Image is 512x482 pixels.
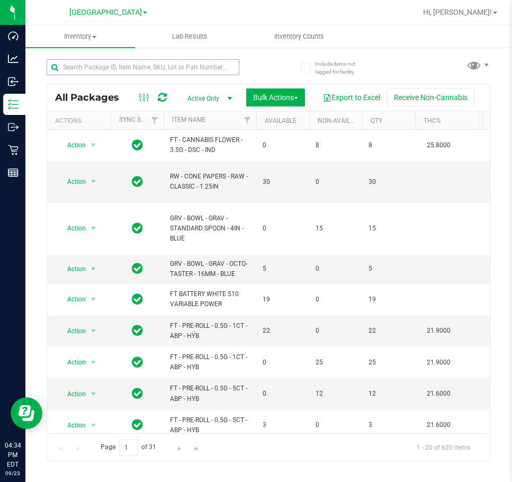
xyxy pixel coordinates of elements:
[119,439,138,456] input: 1
[5,441,21,469] p: 04:34 PM EDT
[119,116,160,123] a: Sync Status
[87,355,100,370] span: select
[170,259,250,279] span: GRV - BOWL - GRAV - OCTO-TASTER - 16MM - BLUE
[423,8,492,16] span: Hi, [PERSON_NAME]!
[87,174,100,189] span: select
[263,294,303,305] span: 19
[87,221,100,236] span: select
[369,358,409,368] span: 25
[253,93,298,102] span: Bulk Actions
[146,111,164,129] a: Filter
[132,323,143,338] span: In Sync
[58,138,86,153] span: Action
[170,383,250,404] span: FT - PRE-ROLL - 0.5G - 5CT - ABP - HYB
[132,292,143,307] span: In Sync
[132,417,143,432] span: In Sync
[25,32,135,41] span: Inventory
[87,138,100,153] span: select
[316,420,356,430] span: 0
[170,172,250,192] span: RW - CONE PAPERS - RAW - CLASSIC - 1.25IN
[170,352,250,372] span: FT - PRE-ROLL - 0.5G - 1CT - ABP - HYB
[263,326,303,336] span: 22
[87,292,100,307] span: select
[263,358,303,368] span: 0
[172,439,187,453] a: Go to the next page
[263,224,303,234] span: 0
[55,92,130,103] span: All Packages
[8,53,19,64] inline-svg: Analytics
[369,326,409,336] span: 22
[387,88,474,106] button: Receive Non-Cannabis
[58,292,86,307] span: Action
[69,8,142,17] span: [GEOGRAPHIC_DATA]
[421,355,456,370] span: 21.9000
[132,386,143,401] span: In Sync
[132,138,143,153] span: In Sync
[316,358,356,368] span: 25
[263,177,303,187] span: 30
[47,59,239,75] input: Search Package ID, Item Name, SKU, Lot or Part Number...
[369,389,409,399] span: 12
[132,221,143,236] span: In Sync
[158,32,222,41] span: Lab Results
[170,321,250,341] span: FT - PRE-ROLL - 0.5G - 1CT - ABP - HYB
[8,145,19,155] inline-svg: Retail
[5,469,21,477] p: 09/23
[11,397,42,429] iframe: Resource center
[246,88,305,106] button: Bulk Actions
[58,387,86,401] span: Action
[58,262,86,276] span: Action
[132,355,143,370] span: In Sync
[316,294,356,305] span: 0
[263,264,303,274] span: 5
[87,262,100,276] span: select
[87,387,100,401] span: select
[260,32,338,41] span: Inventory Counts
[316,140,356,150] span: 8
[316,177,356,187] span: 0
[188,439,204,453] a: Go to the last page
[170,135,250,155] span: FT - CANNABIS FLOWER - 3.5G - DSC - IND
[58,324,86,338] span: Action
[421,417,456,433] span: 21.6000
[170,289,250,309] span: FT BATTERY WHITE 510 VARIABLE POWER
[8,167,19,178] inline-svg: Reports
[424,117,441,124] a: THC%
[8,122,19,132] inline-svg: Outbound
[87,324,100,338] span: select
[421,138,456,153] span: 25.8000
[172,116,206,123] a: Item Name
[132,261,143,276] span: In Sync
[316,88,387,106] button: Export to Excel
[316,224,356,234] span: 15
[132,174,143,189] span: In Sync
[315,60,368,76] span: Include items not tagged for facility
[135,25,245,48] a: Lab Results
[316,264,356,274] span: 0
[408,439,479,455] span: 1 - 20 of 620 items
[245,25,354,48] a: Inventory Counts
[170,415,250,435] span: FT - PRE-ROLL - 0.5G - 5CT - ABP - HYB
[369,294,409,305] span: 19
[369,177,409,187] span: 30
[25,25,135,48] a: Inventory
[369,224,409,234] span: 15
[8,76,19,87] inline-svg: Inbound
[316,389,356,399] span: 12
[371,117,382,124] a: Qty
[58,418,86,433] span: Action
[263,140,303,150] span: 0
[263,420,303,430] span: 3
[58,221,86,236] span: Action
[87,418,100,433] span: select
[369,264,409,274] span: 5
[263,389,303,399] span: 0
[58,174,86,189] span: Action
[239,111,256,129] a: Filter
[8,31,19,41] inline-svg: Dashboard
[316,326,356,336] span: 0
[421,323,456,338] span: 21.9000
[58,355,86,370] span: Action
[170,213,250,244] span: GRV - BOWL - GRAV - STANDARD SPOON - 4IN - BLUE
[369,140,409,150] span: 8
